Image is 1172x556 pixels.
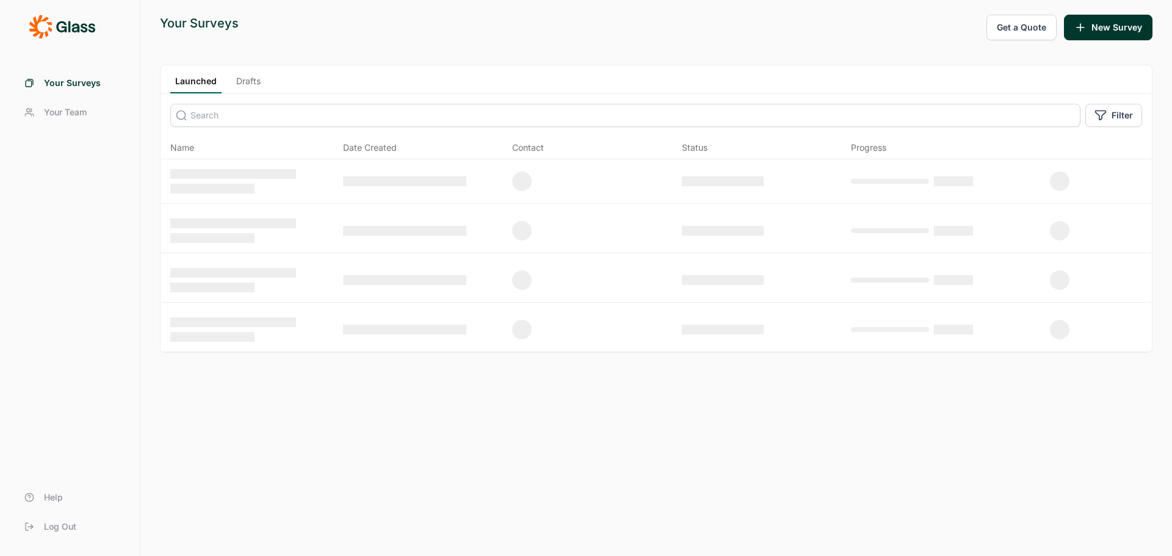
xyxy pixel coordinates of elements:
span: Help [44,491,63,504]
span: Your Surveys [44,77,101,89]
span: Filter [1112,109,1133,121]
div: Contact [512,142,544,154]
button: New Survey [1064,15,1152,40]
div: Status [682,142,707,154]
input: Search [170,104,1080,127]
a: Launched [170,75,222,93]
a: Drafts [231,75,266,93]
span: Your Team [44,106,87,118]
span: Log Out [44,521,76,533]
span: Date Created [343,142,397,154]
button: Get a Quote [986,15,1057,40]
div: Progress [851,142,886,154]
span: Name [170,142,194,154]
button: Filter [1085,104,1142,127]
div: Your Surveys [160,15,239,32]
